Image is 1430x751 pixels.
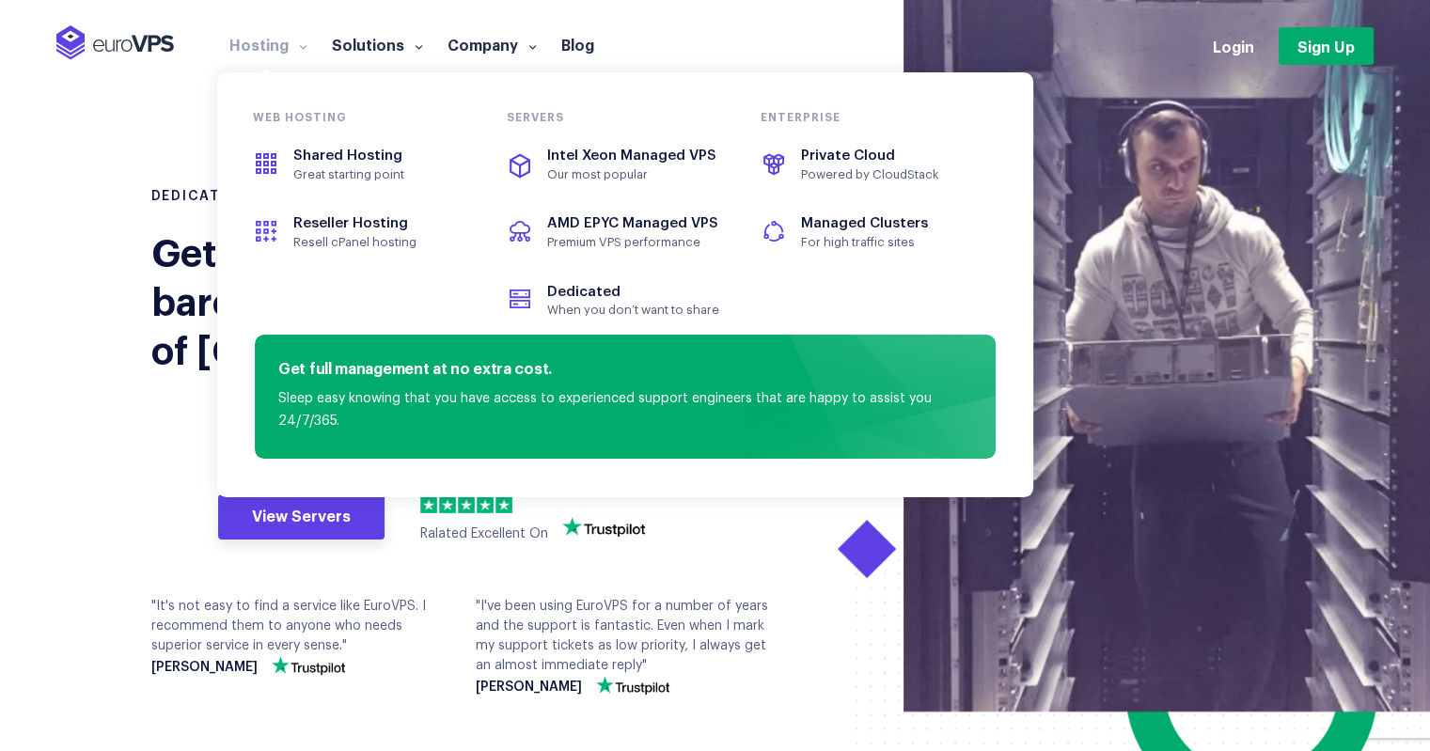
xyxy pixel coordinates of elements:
img: 1 [420,496,437,513]
a: Company [435,35,549,54]
img: 2 [439,496,456,513]
span: Private Cloud [801,149,895,163]
span: For high traffic sites [801,235,974,250]
span: Shared Hosting [293,149,402,163]
div: "I've been using EuroVPS for a number of years and the support is fantastic. Even when I mark my ... [476,597,772,695]
span: Powered by CloudStack [801,167,974,182]
span: Reseller Hosting [293,216,408,230]
a: Intel Xeon Managed VPSOur most popular [488,131,742,198]
a: Managed ClustersFor high traffic sites [742,198,996,266]
img: trustpilot-vector-logo.png [596,676,669,695]
a: Hosting [217,35,320,54]
p: Sleep easy knowing that you have access to experienced support engineers that are happy to assist... [278,388,972,433]
span: Our most popular [547,167,720,182]
a: Solutions [320,35,435,54]
span: Resell cPanel hosting [293,235,466,250]
div: Get your own fully managed, bare-metal server in the heart of [GEOGRAPHIC_DATA] [151,226,701,372]
a: View Servers [218,494,385,540]
h1: DEDICATED SERVER HOSTING [151,188,701,207]
span: Managed Clusters [801,216,928,230]
a: Sign Up [1279,27,1374,65]
span: AMD EPYC Managed VPS [547,216,718,230]
img: 3 [458,496,475,513]
span: Great starting point [293,167,466,182]
span: Ralated Excellent On [420,527,548,540]
a: DedicatedWhen you don’t want to share [488,267,742,335]
a: Reseller HostingResell cPanel hosting [234,198,488,266]
img: EuroVPS [56,25,174,60]
span: Premium VPS performance [547,235,720,250]
a: Blog [549,35,606,54]
div: "It's not easy to find a service like EuroVPS. I recommend them to anyone who needs superior serv... [151,597,448,675]
span: Dedicated [547,285,621,299]
img: 5 [495,496,512,513]
strong: [PERSON_NAME] [476,681,582,695]
a: Shared HostingGreat starting point [234,131,488,198]
img: trustpilot-vector-logo.png [272,656,345,675]
h4: Get full management at no extra cost. [278,358,972,383]
span: Intel Xeon Managed VPS [547,149,716,163]
strong: [PERSON_NAME] [151,661,258,675]
a: Login [1213,36,1254,56]
img: 4 [477,496,494,513]
span: When you don’t want to share [547,303,720,318]
a: Private CloudPowered by CloudStack [742,131,996,198]
a: AMD EPYC Managed VPSPremium VPS performance [488,198,742,266]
